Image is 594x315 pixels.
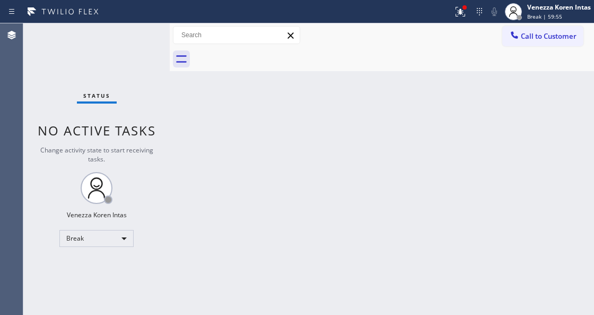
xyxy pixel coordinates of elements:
div: Venezza Koren Intas [527,3,591,12]
div: Venezza Koren Intas [67,210,127,219]
span: No active tasks [38,122,156,139]
span: Change activity state to start receiving tasks. [40,146,153,164]
span: Break | 59:55 [527,13,562,20]
input: Search [173,27,300,44]
span: Status [83,92,110,99]
button: Mute [487,4,502,19]
span: Call to Customer [521,31,576,41]
button: Call to Customer [502,26,583,46]
div: Break [59,230,134,247]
